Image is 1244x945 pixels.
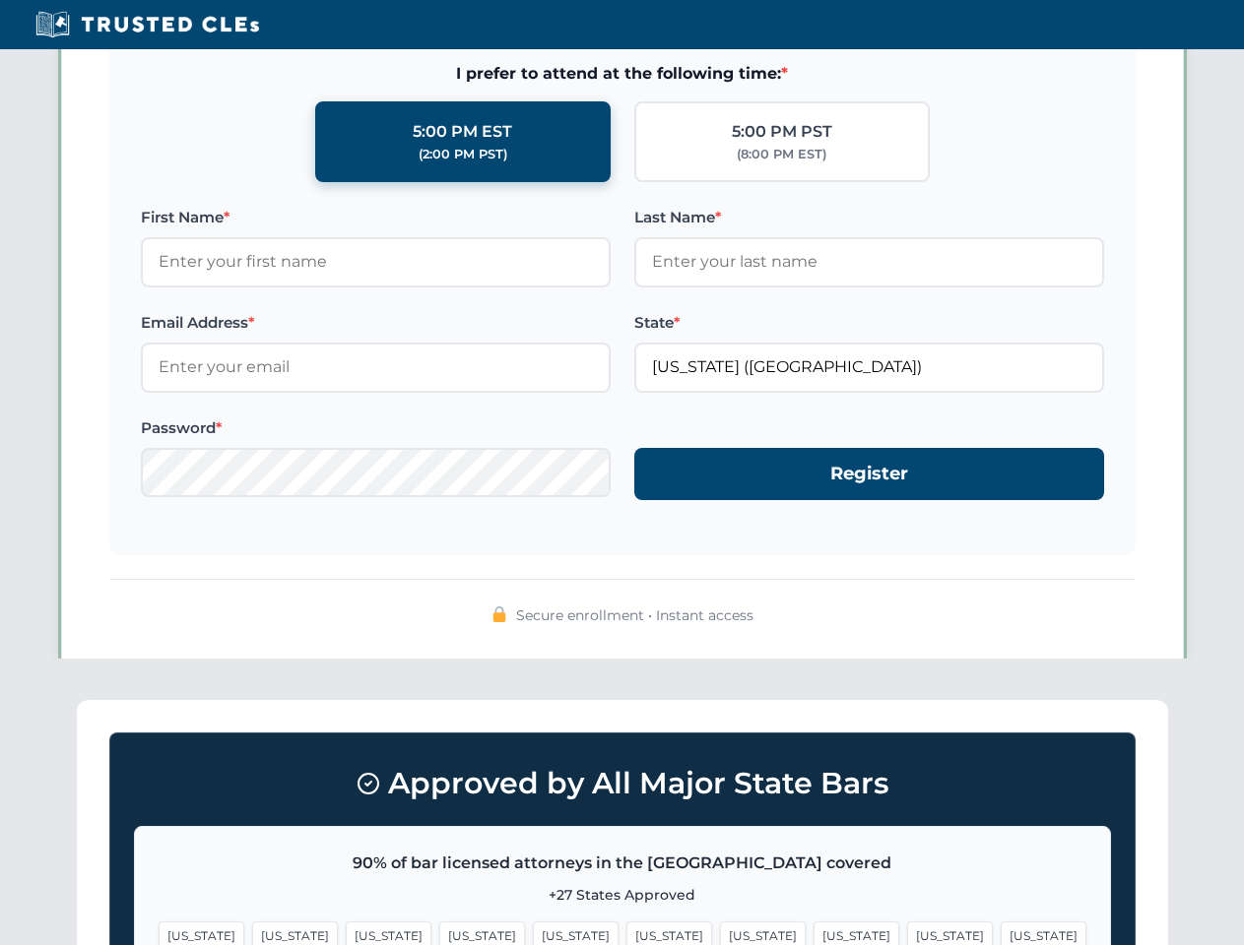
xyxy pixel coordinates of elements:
[634,311,1104,335] label: State
[737,145,826,164] div: (8:00 PM EST)
[141,311,611,335] label: Email Address
[141,416,611,440] label: Password
[30,10,265,39] img: Trusted CLEs
[491,606,507,622] img: 🔒
[413,119,512,145] div: 5:00 PM EST
[419,145,507,164] div: (2:00 PM PST)
[634,448,1104,500] button: Register
[634,237,1104,286] input: Enter your last name
[159,884,1086,906] p: +27 States Approved
[159,850,1086,876] p: 90% of bar licensed attorneys in the [GEOGRAPHIC_DATA] covered
[634,206,1104,229] label: Last Name
[141,237,611,286] input: Enter your first name
[516,604,753,626] span: Secure enrollment • Instant access
[141,61,1104,87] span: I prefer to attend at the following time:
[634,343,1104,392] input: Florida (FL)
[732,119,832,145] div: 5:00 PM PST
[141,206,611,229] label: First Name
[141,343,611,392] input: Enter your email
[134,757,1111,810] h3: Approved by All Major State Bars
